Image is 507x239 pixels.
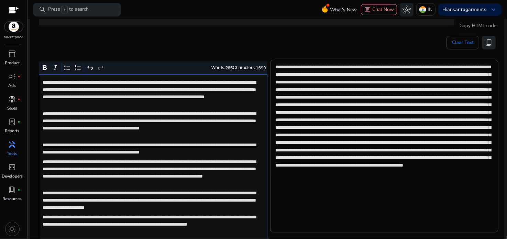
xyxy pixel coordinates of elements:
span: content_copy [485,38,493,47]
b: ansar ragarments [447,6,486,13]
button: content_copy [482,36,496,49]
label: 1699 [256,65,266,70]
p: Hi [442,7,486,12]
span: / [62,6,68,13]
span: fiber_manual_record [18,75,21,78]
span: book_4 [8,186,16,194]
span: hub [403,5,411,14]
div: Editor toolbar [39,61,267,75]
span: fiber_manual_record [18,98,21,101]
p: Product [5,60,20,66]
img: amazon.svg [4,22,23,32]
p: Reports [5,128,20,134]
label: 265 [225,65,233,70]
div: Words: Characters: [211,64,266,72]
span: Chat Now [372,6,394,13]
span: keyboard_arrow_down [489,5,497,14]
span: inventory_2 [8,50,16,58]
p: Developers [2,173,23,179]
button: Clear Text [447,36,479,49]
span: code_blocks [8,163,16,171]
button: chatChat Now [361,4,397,15]
span: fiber_manual_record [18,121,21,123]
p: Press to search [48,6,89,13]
button: hub [400,3,414,16]
p: Resources [3,196,22,202]
span: What's New [330,4,357,16]
p: Tools [7,150,18,157]
p: Ads [9,82,16,89]
span: lab_profile [8,118,16,126]
img: in.svg [419,6,426,13]
span: handyman [8,140,16,149]
span: campaign [8,72,16,81]
p: IN [428,3,432,15]
span: light_mode [8,225,16,233]
span: search [38,5,47,14]
div: Copy HTML code [454,19,502,33]
p: Marketplace [4,35,23,40]
span: Clear Text [452,36,474,49]
span: chat [364,7,371,13]
p: Sales [7,105,17,111]
span: fiber_manual_record [18,189,21,191]
span: donut_small [8,95,16,103]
